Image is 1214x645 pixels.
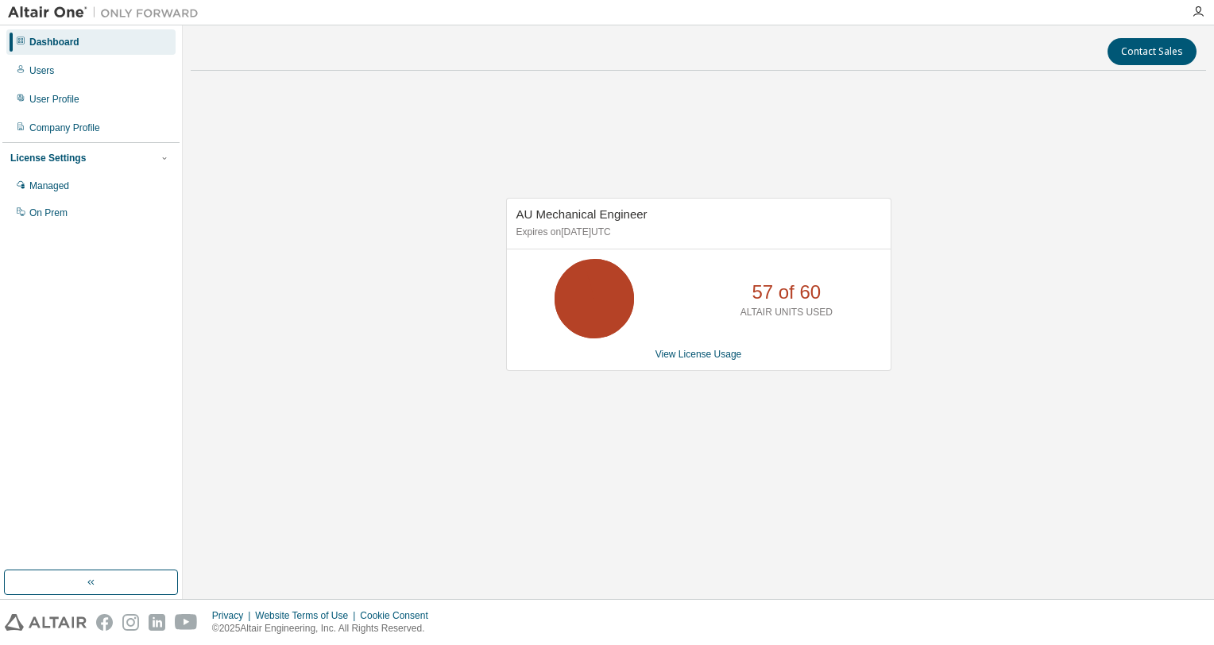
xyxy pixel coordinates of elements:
img: instagram.svg [122,614,139,631]
img: facebook.svg [96,614,113,631]
div: License Settings [10,152,86,164]
img: youtube.svg [175,614,198,631]
span: AU Mechanical Engineer [516,207,648,221]
p: Expires on [DATE] UTC [516,226,877,239]
p: 57 of 60 [752,279,821,306]
div: Cookie Consent [360,609,437,622]
a: View License Usage [655,349,742,360]
div: Managed [29,180,69,192]
div: User Profile [29,93,79,106]
img: Altair One [8,5,207,21]
div: Privacy [212,609,255,622]
p: ALTAIR UNITS USED [740,306,833,319]
div: Company Profile [29,122,100,134]
button: Contact Sales [1108,38,1197,65]
div: Users [29,64,54,77]
img: altair_logo.svg [5,614,87,631]
div: Website Terms of Use [255,609,360,622]
p: © 2025 Altair Engineering, Inc. All Rights Reserved. [212,622,438,635]
img: linkedin.svg [149,614,165,631]
div: Dashboard [29,36,79,48]
div: On Prem [29,207,68,219]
